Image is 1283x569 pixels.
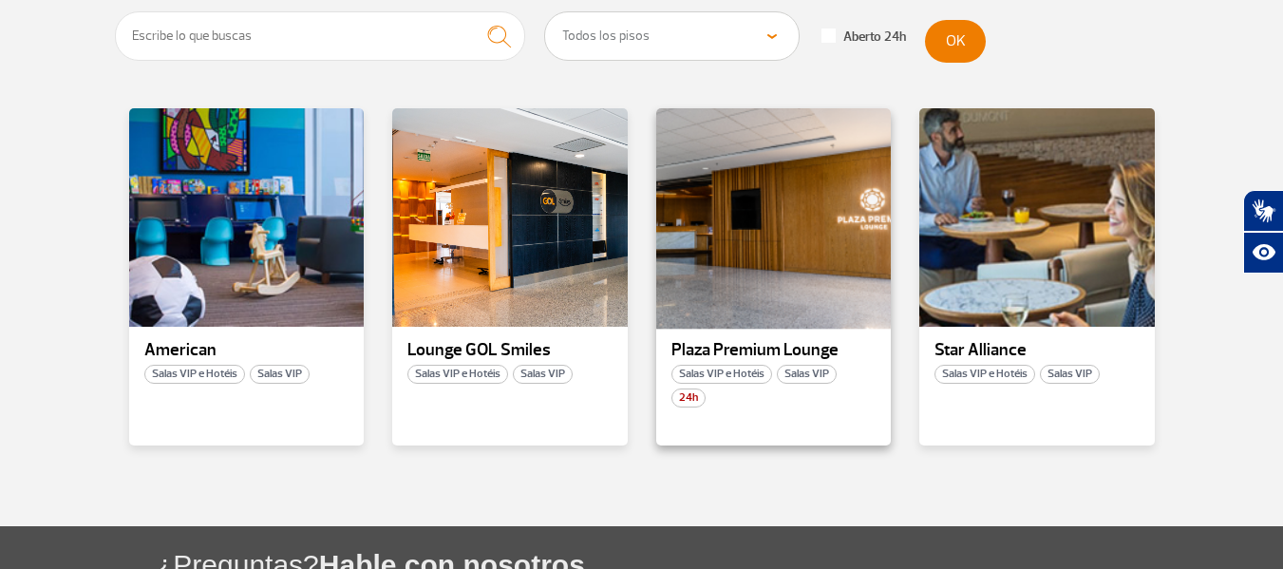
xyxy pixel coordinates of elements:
input: Escribe lo que buscas [115,11,526,61]
p: Plaza Premium Lounge [671,341,877,360]
span: 24h [671,389,706,408]
span: Salas VIP [1040,365,1100,384]
p: American [144,341,349,360]
span: Salas VIP e Hotéis [144,365,245,384]
button: Abrir recursos assistivos. [1243,232,1283,274]
button: Abrir tradutor de língua de sinais. [1243,190,1283,232]
div: Plugin de acessibilidade da Hand Talk. [1243,190,1283,274]
p: Lounge GOL Smiles [407,341,613,360]
label: Aberto 24h [821,28,906,46]
span: Salas VIP e Hotéis [407,365,508,384]
span: Salas VIP e Hotéis [934,365,1035,384]
span: Salas VIP e Hotéis [671,365,772,384]
button: OK [925,20,986,63]
span: Salas VIP [513,365,573,384]
span: Salas VIP [777,365,837,384]
span: Salas VIP [250,365,310,384]
p: Star Alliance [934,341,1140,360]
